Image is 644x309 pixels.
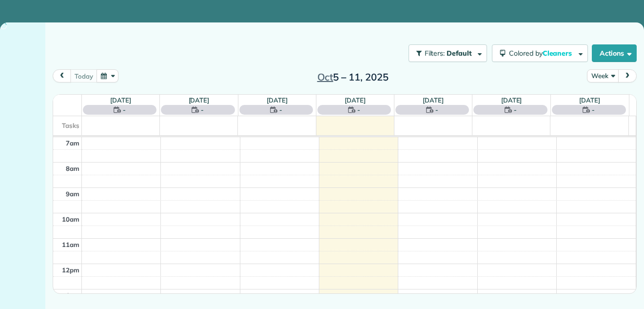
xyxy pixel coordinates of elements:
[62,215,79,223] span: 10am
[357,105,360,115] span: -
[592,44,637,62] button: Actions
[70,69,97,82] button: today
[425,49,445,58] span: Filters:
[62,266,79,274] span: 12pm
[66,291,79,299] span: 1pm
[66,190,79,198] span: 9am
[292,72,414,82] h2: 5 – 11, 2025
[579,96,600,104] a: [DATE]
[66,165,79,172] span: 8am
[404,44,487,62] a: Filters: Default
[53,69,71,82] button: prev
[201,105,204,115] span: -
[543,49,574,58] span: Cleaners
[123,105,126,115] span: -
[447,49,472,58] span: Default
[435,105,438,115] span: -
[618,69,637,82] button: next
[189,96,210,104] a: [DATE]
[492,44,588,62] button: Colored byCleaners
[66,139,79,147] span: 7am
[592,105,595,115] span: -
[62,241,79,248] span: 11am
[279,105,282,115] span: -
[345,96,366,104] a: [DATE]
[62,122,79,129] span: Tasks
[267,96,288,104] a: [DATE]
[509,49,575,58] span: Colored by
[317,71,333,83] span: Oct
[423,96,444,104] a: [DATE]
[409,44,487,62] button: Filters: Default
[110,96,131,104] a: [DATE]
[514,105,517,115] span: -
[587,69,619,82] button: Week
[501,96,522,104] a: [DATE]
